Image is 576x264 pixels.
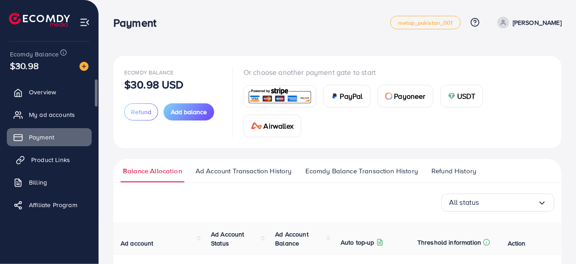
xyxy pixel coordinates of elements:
span: Ecomdy Balance [10,50,59,59]
span: Ecomdy Balance [124,69,173,76]
span: Action [508,239,526,248]
img: card [247,87,313,106]
img: image [80,62,89,71]
div: Search for option [441,194,554,212]
span: Billing [29,178,47,187]
span: Overview [29,88,56,97]
img: menu [80,17,90,28]
button: Add balance [164,103,214,120]
span: Refund History [431,166,476,176]
span: Airwallex [264,120,294,131]
input: Search for option [479,195,538,209]
span: Add balance [171,107,207,116]
img: card [331,93,338,100]
span: metap_pakistan_001 [398,20,453,26]
p: Auto top-up [341,237,375,248]
span: USDT [457,91,476,102]
span: PayPal [340,91,363,102]
a: cardPayoneer [378,85,433,107]
h3: Payment [113,16,164,29]
span: Ad Account Transaction History [196,166,292,176]
img: card [385,93,393,100]
span: Ad account [121,239,154,248]
a: card [244,85,316,107]
span: My ad accounts [29,110,75,119]
a: cardAirwallex [244,115,301,137]
button: Refund [124,103,158,120]
a: [PERSON_NAME] [494,17,562,28]
a: Product Links [7,151,92,169]
img: logo [9,13,70,27]
p: $30.98 USD [124,79,184,90]
a: metap_pakistan_001 [390,16,461,29]
span: Ecomdy Balance Transaction History [305,166,418,176]
iframe: Chat [538,223,569,257]
a: Overview [7,83,92,101]
a: Affiliate Program [7,196,92,214]
span: Payoneer [394,91,426,102]
a: Billing [7,173,92,191]
a: cardUSDT [440,85,483,107]
img: card [448,93,455,100]
a: My ad accounts [7,106,92,124]
a: Payment [7,128,92,146]
span: Payment [29,133,54,142]
span: Balance Allocation [123,166,182,176]
span: Ad Account Balance [275,230,309,248]
span: Affiliate Program [29,200,77,209]
span: All status [449,195,479,209]
p: Threshold information [417,237,481,248]
p: Or choose another payment gate to start [244,67,551,78]
p: [PERSON_NAME] [513,17,562,28]
img: card [251,122,262,130]
span: Ad Account Status [211,230,244,248]
a: cardPayPal [323,85,370,107]
span: Refund [131,107,151,116]
span: $30.98 [10,59,39,72]
span: Product Links [31,155,70,164]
